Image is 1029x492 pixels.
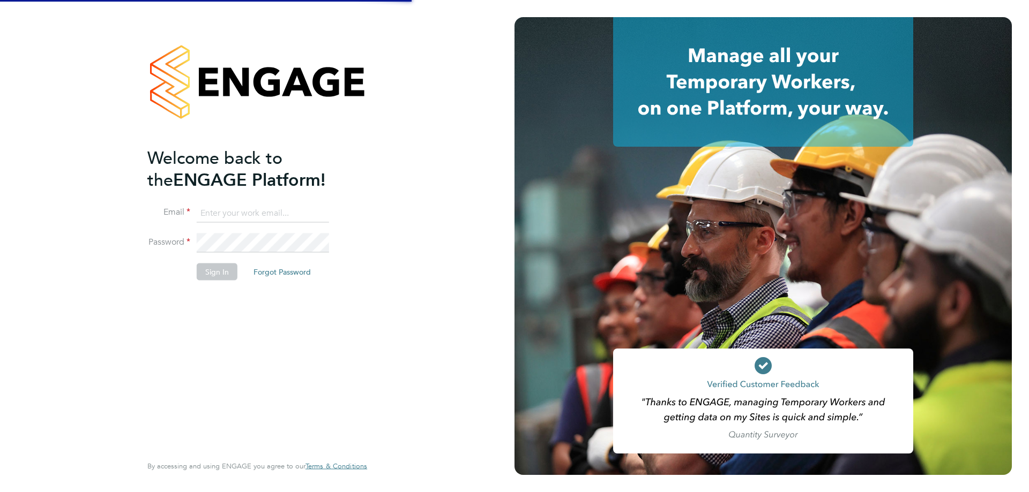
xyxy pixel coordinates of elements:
span: Welcome back to the [147,147,282,190]
input: Enter your work email... [197,203,329,223]
h2: ENGAGE Platform! [147,147,356,191]
a: Terms & Conditions [305,462,367,471]
label: Email [147,207,190,218]
span: By accessing and using ENGAGE you agree to our [147,461,367,471]
button: Forgot Password [245,263,319,281]
label: Password [147,237,190,248]
button: Sign In [197,263,237,281]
